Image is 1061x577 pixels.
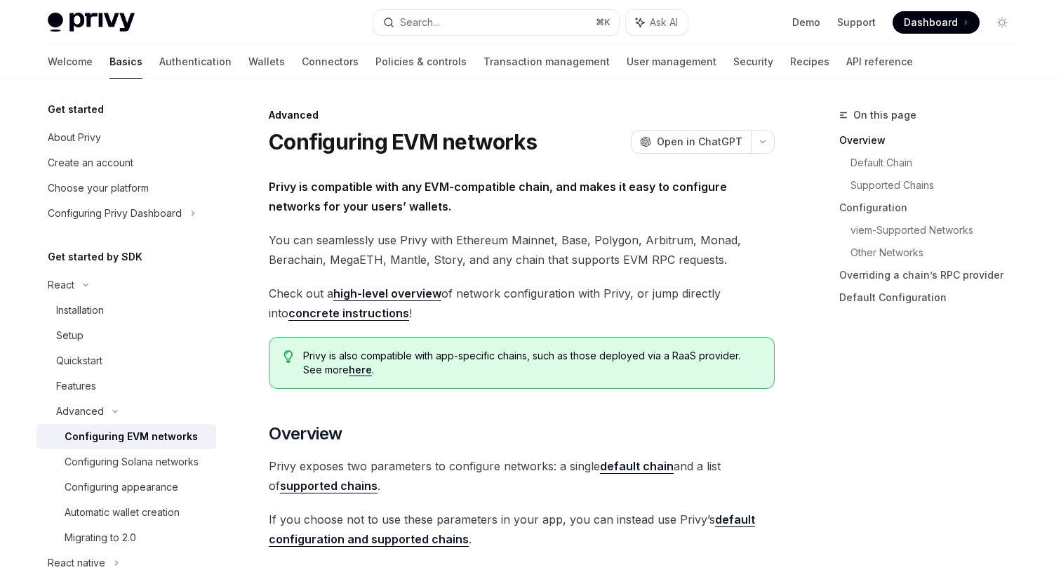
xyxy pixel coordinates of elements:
[850,174,1025,197] a: Supported Chains
[48,101,104,118] h5: Get started
[790,45,829,79] a: Recipes
[846,45,913,79] a: API reference
[991,11,1013,34] button: Toggle dark mode
[850,241,1025,264] a: Other Networks
[280,479,378,493] a: supported chains
[269,108,775,122] div: Advanced
[48,205,182,222] div: Configuring Privy Dashboard
[349,364,372,376] a: here
[269,510,775,549] span: If you choose not to use these parameters in your app, you can instead use Privy’s .
[159,45,232,79] a: Authentication
[48,555,105,571] div: React native
[302,45,359,79] a: Connectors
[283,350,293,363] svg: Tip
[36,348,216,373] a: Quickstart
[48,154,133,171] div: Create an account
[48,277,74,293] div: React
[269,423,342,445] span: Overview
[288,306,409,321] a: concrete instructions
[269,129,537,154] h1: Configuring EVM networks
[626,10,688,35] button: Ask AI
[56,302,104,319] div: Installation
[600,459,674,474] a: default chain
[65,504,180,521] div: Automatic wallet creation
[850,152,1025,174] a: Default Chain
[36,475,216,500] a: Configuring appearance
[248,45,285,79] a: Wallets
[904,15,958,29] span: Dashboard
[56,378,96,394] div: Features
[596,17,610,28] span: ⌘ K
[733,45,773,79] a: Security
[109,45,142,79] a: Basics
[303,349,760,377] span: Privy is also compatible with app-specific chains, such as those deployed via a RaaS provider. Se...
[269,180,727,213] strong: Privy is compatible with any EVM-compatible chain, and makes it easy to configure networks for yo...
[36,424,216,449] a: Configuring EVM networks
[65,453,199,470] div: Configuring Solana networks
[839,264,1025,286] a: Overriding a chain’s RPC provider
[792,15,820,29] a: Demo
[373,10,619,35] button: Search...⌘K
[36,373,216,399] a: Features
[65,479,178,496] div: Configuring appearance
[36,500,216,525] a: Automatic wallet creation
[36,323,216,348] a: Setup
[36,125,216,150] a: About Privy
[657,135,742,149] span: Open in ChatGPT
[269,284,775,323] span: Check out a of network configuration with Privy, or jump directly into !
[333,286,441,301] a: high-level overview
[36,150,216,175] a: Create an account
[839,286,1025,309] a: Default Configuration
[853,107,916,124] span: On this page
[483,45,610,79] a: Transaction management
[839,129,1025,152] a: Overview
[56,403,104,420] div: Advanced
[600,459,674,473] strong: default chain
[48,248,142,265] h5: Get started by SDK
[850,219,1025,241] a: viem-Supported Networks
[36,175,216,201] a: Choose your platform
[627,45,716,79] a: User management
[36,525,216,550] a: Migrating to 2.0
[65,529,136,546] div: Migrating to 2.0
[280,479,378,493] strong: supported chains
[48,129,101,146] div: About Privy
[48,45,93,79] a: Welcome
[269,230,775,270] span: You can seamlessly use Privy with Ethereum Mainnet, Base, Polygon, Arbitrum, Monad, Berachain, Me...
[269,456,775,496] span: Privy exposes two parameters to configure networks: a single and a list of .
[650,15,678,29] span: Ask AI
[56,327,84,344] div: Setup
[400,14,439,31] div: Search...
[375,45,467,79] a: Policies & controls
[48,13,135,32] img: light logo
[839,197,1025,219] a: Configuration
[56,352,102,369] div: Quickstart
[48,180,149,197] div: Choose your platform
[36,449,216,475] a: Configuring Solana networks
[631,130,751,154] button: Open in ChatGPT
[36,298,216,323] a: Installation
[65,428,198,445] div: Configuring EVM networks
[893,11,980,34] a: Dashboard
[837,15,876,29] a: Support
